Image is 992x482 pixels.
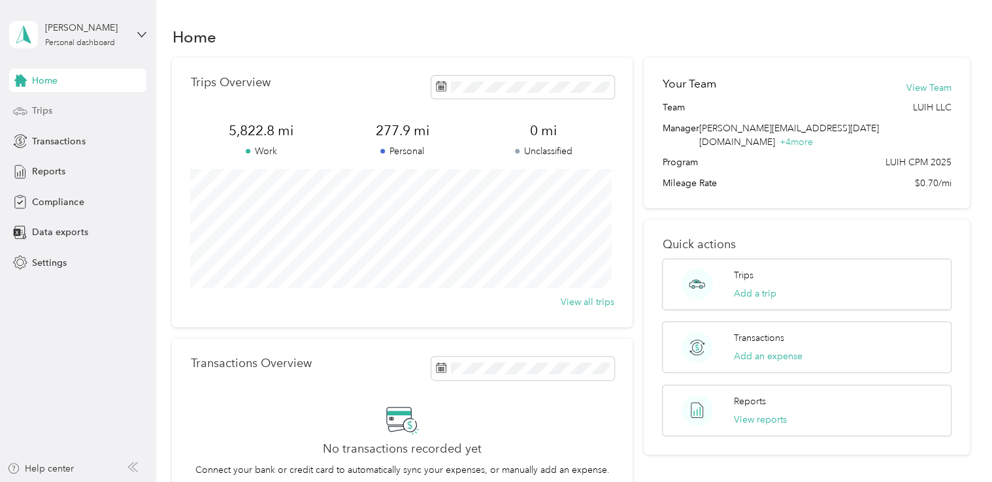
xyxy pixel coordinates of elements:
p: Personal [332,144,473,158]
p: Trips Overview [190,76,270,89]
span: Transactions [32,135,85,148]
span: Data exports [32,225,88,239]
span: 5,822.8 mi [190,121,331,140]
span: Manager [662,121,699,149]
p: Work [190,144,331,158]
span: Team [662,101,684,114]
button: Help center [7,462,74,475]
button: Add a trip [734,287,776,300]
p: Trips [734,268,753,282]
span: LUIH LLC [913,101,951,114]
p: Reports [734,394,766,408]
h2: No transactions recorded yet [323,442,482,456]
p: Transactions [734,331,784,345]
span: Settings [32,256,67,270]
span: 0 mi [473,121,614,140]
button: View all trips [561,295,614,309]
p: Connect your bank or credit card to automatically sync your expenses, or manually add an expense. [195,463,610,477]
button: View reports [734,413,787,426]
p: Quick actions [662,238,951,251]
span: Mileage Rate [662,176,716,190]
span: + 4 more [779,137,812,148]
h2: Your Team [662,76,716,92]
span: Compliance [32,195,84,209]
p: Unclassified [473,144,614,158]
span: [PERSON_NAME][EMAIL_ADDRESS][DATE][DOMAIN_NAME] [699,123,878,148]
span: $0.70/mi [915,176,951,190]
h1: Home [172,30,216,44]
div: Personal dashboard [45,39,115,47]
span: Reports [32,165,65,178]
div: [PERSON_NAME] [45,21,127,35]
span: Trips [32,104,52,118]
span: Program [662,155,697,169]
button: Add an expense [734,349,802,363]
p: Transactions Overview [190,357,311,370]
iframe: Everlance-gr Chat Button Frame [919,409,992,482]
span: 277.9 mi [332,121,473,140]
button: View Team [906,81,951,95]
span: Home [32,74,58,88]
span: LUIH CPM 2025 [885,155,951,169]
